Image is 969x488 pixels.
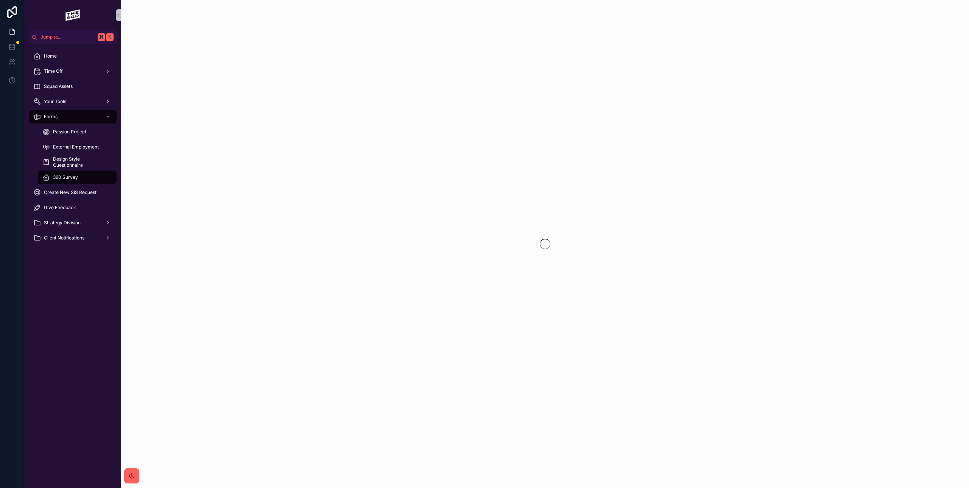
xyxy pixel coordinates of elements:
span: K [107,34,113,40]
span: Strategy Division [44,220,81,226]
a: Give Feedback [29,201,117,214]
span: Squad Assets [44,83,73,89]
img: App logo [65,9,80,21]
span: 360 Survey [53,174,78,180]
span: Give Feedback [44,205,76,211]
a: Client Notifications [29,231,117,245]
a: Squad Assets [29,80,117,93]
span: Passion Project [53,129,86,135]
span: External Employment [53,144,99,150]
a: Time Off [29,64,117,78]
a: 360 Survey [38,170,117,184]
a: Forms [29,110,117,124]
a: Create New SiS Request [29,186,117,199]
a: Home [29,49,117,63]
span: Forms [44,114,58,120]
a: Strategy Division [29,216,117,230]
span: Your Tools [44,99,66,105]
button: Jump to...K [29,30,117,44]
span: Design Style Questionnaire [53,156,109,168]
a: Passion Project [38,125,117,139]
div: scrollable content [24,44,121,255]
a: Design Style Questionnaire [38,155,117,169]
span: Jump to... [41,34,95,40]
span: Create New SiS Request [44,189,97,196]
span: Home [44,53,57,59]
span: Time Off [44,68,62,74]
span: Client Notifications [44,235,84,241]
a: External Employment [38,140,117,154]
a: Your Tools [29,95,117,108]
